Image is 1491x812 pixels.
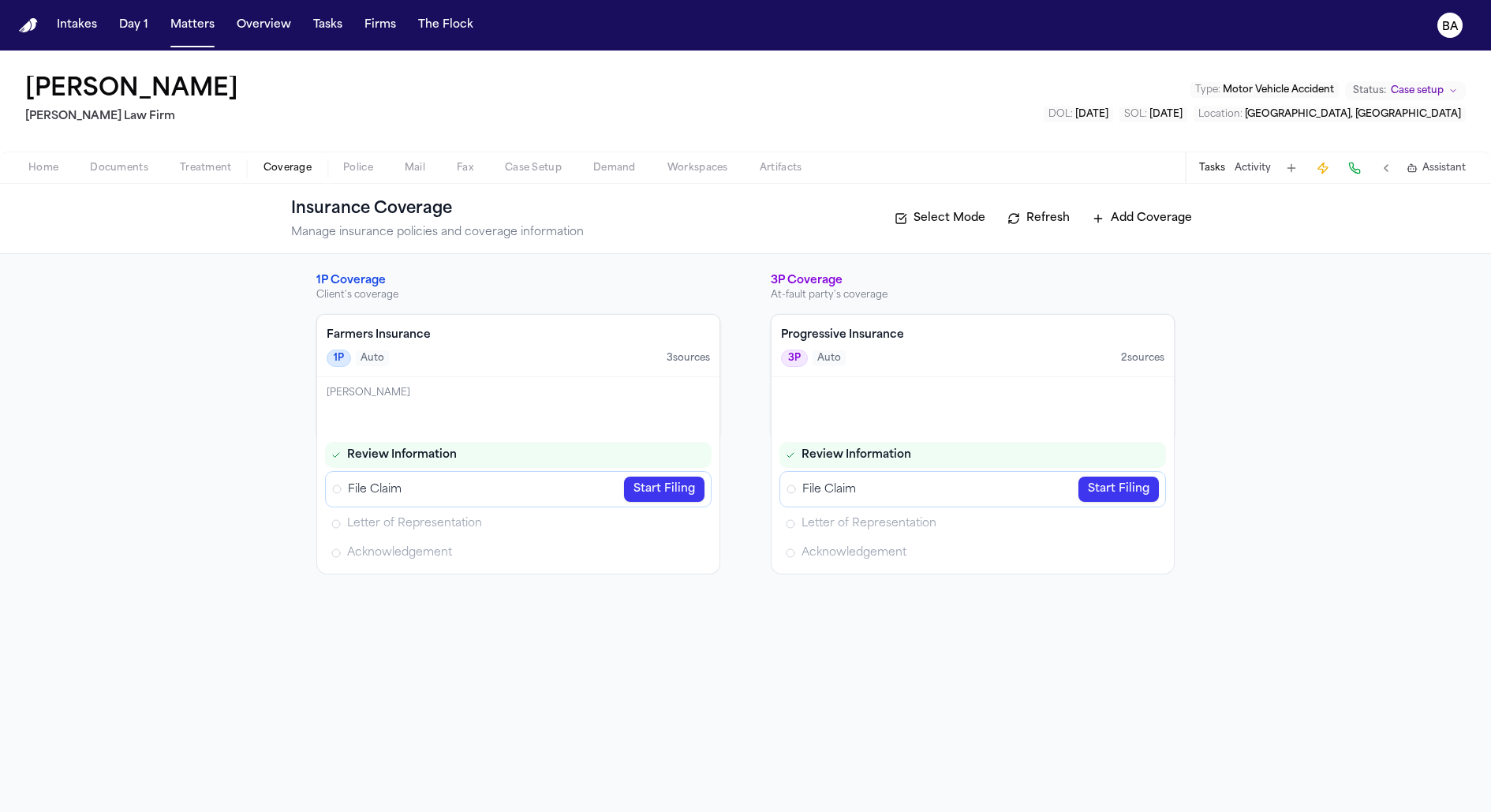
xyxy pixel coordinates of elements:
[457,162,473,174] span: Fax
[327,350,351,367] span: 1P
[1075,110,1108,119] span: [DATE]
[113,11,155,39] button: Day 1
[412,11,480,39] button: The Flock
[1407,162,1466,174] button: Assistant
[1442,21,1459,32] text: BA
[263,162,312,174] span: Coverage
[887,206,993,231] button: Select Mode
[180,162,232,174] span: Treatment
[25,76,238,104] h1: [PERSON_NAME]
[1044,107,1113,122] button: Edit DOL: 2025-07-13
[19,18,38,33] a: Home
[343,162,373,174] span: Police
[667,162,728,174] span: Workspaces
[802,544,906,561] span: Acknowledgement
[779,442,1166,566] div: Steps
[316,434,720,574] div: Claims filing progress
[50,11,103,39] button: Intakes
[802,447,911,463] span: Review Information
[505,162,562,174] span: Case Setup
[347,447,457,463] span: Review Information
[1000,206,1078,231] button: Refresh
[358,11,402,39] button: Firms
[1124,110,1147,119] span: SOL :
[230,11,297,39] button: Overview
[802,515,936,532] span: Letter of Representation
[771,273,1175,289] h3: 3P Coverage
[291,196,487,222] h1: Insurance Coverage
[1223,85,1334,95] span: Motor Vehicle Accident
[164,11,221,39] button: Matters
[667,352,710,365] span: 3 source s
[327,387,710,399] div: [PERSON_NAME]
[90,162,148,174] span: Documents
[1198,110,1242,119] span: Location :
[624,477,704,502] a: Start Filing
[1048,110,1073,119] span: DOL :
[1119,107,1187,122] button: Edit SOL: 2027-07-13
[1194,107,1466,122] button: Edit Location: Houston, TX
[1195,85,1220,95] span: Type :
[1343,157,1366,179] button: Make a Call
[325,442,712,566] div: Steps
[760,162,802,174] span: Artifacts
[327,327,710,343] h4: Farmers Insurance
[405,162,425,174] span: Mail
[316,289,720,301] p: Client's coverage
[356,350,389,366] span: Auto
[347,544,452,561] span: Acknowledgement
[802,481,856,498] span: File Claim
[25,107,245,126] h2: [PERSON_NAME] Law Firm
[1235,162,1271,174] button: Activity
[771,289,1175,301] p: At-fault party's coverage
[1149,110,1183,119] span: [DATE]
[25,76,238,104] button: Edit matter name
[1084,206,1200,231] button: Add Coverage
[19,18,38,33] img: Finch Logo
[1078,477,1159,502] a: Start Filing
[28,162,58,174] span: Home
[1245,110,1461,119] span: [GEOGRAPHIC_DATA], [GEOGRAPHIC_DATA]
[771,434,1175,574] div: Claims filing progress
[347,515,482,532] span: Letter of Representation
[781,350,808,367] span: 3P
[781,327,1164,343] h4: Progressive Insurance
[291,225,584,241] p: Manage insurance policies and coverage information
[1280,157,1302,179] button: Add Task
[307,11,349,39] button: Tasks
[1345,81,1466,100] button: Change status from Case setup
[1353,84,1386,97] span: Status:
[316,273,720,289] h3: 1P Coverage
[813,350,846,366] span: Auto
[1121,352,1164,365] span: 2 source s
[348,481,402,498] span: File Claim
[1199,162,1225,174] button: Tasks
[1422,162,1466,174] span: Assistant
[1190,82,1339,98] button: Edit Type: Motor Vehicle Accident
[593,162,636,174] span: Demand
[1391,84,1444,97] span: Case setup
[1312,157,1334,179] button: Create Immediate Task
